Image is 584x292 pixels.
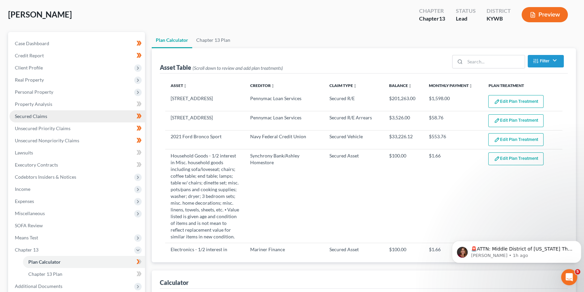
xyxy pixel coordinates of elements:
[429,83,473,88] a: Monthly Paymentunfold_more
[15,283,62,289] span: Additional Documents
[171,83,187,88] a: Assetunfold_more
[9,159,145,171] a: Executory Contracts
[494,118,500,123] img: edit-pencil-c1479a1de80d8dea1e2430c2f745a3c6a07e9d7aa2eeffe225670001d78357a8.svg
[165,130,245,149] td: 2021 Ford Bronco Sport
[15,247,38,253] span: Chapter 13
[419,7,445,15] div: Chapter
[424,149,483,243] td: $1.66
[465,55,525,68] input: Search...
[15,40,49,46] span: Case Dashboard
[439,15,445,22] span: 13
[9,220,145,232] a: SOFA Review
[23,256,145,268] a: Plan Calculator
[160,279,188,287] div: Calculator
[9,50,145,62] a: Credit Report
[419,15,445,23] div: Chapter
[15,138,79,143] span: Unsecured Nonpriority Claims
[9,98,145,110] a: Property Analysis
[15,223,43,228] span: SOFA Review
[424,111,483,130] td: $58.76
[193,65,283,71] span: (Scroll down to review and add plan treatments)
[8,9,72,19] span: [PERSON_NAME]
[575,269,580,274] span: 5
[15,53,44,58] span: Credit Report
[324,111,384,130] td: Secured R/E Arrears
[250,83,275,88] a: Creditorunfold_more
[456,15,476,23] div: Lead
[324,130,384,149] td: Secured Vehicle
[487,15,511,23] div: KYWB
[456,7,476,15] div: Status
[329,83,357,88] a: Claim Typeunfold_more
[389,83,412,88] a: Balanceunfold_more
[245,130,324,149] td: Navy Federal Credit Union
[152,32,192,48] a: Plan Calculator
[15,162,58,168] span: Executory Contracts
[15,65,43,70] span: Client Profile
[324,149,384,243] td: Secured Asset
[488,95,544,108] button: Edit Plan Treatment
[424,130,483,149] td: $553.76
[384,111,424,130] td: $3,526.00
[353,84,357,88] i: unfold_more
[488,133,544,146] button: Edit Plan Treatment
[165,149,245,243] td: Household Goods - 1/2 interest in Misc. household goods including sofa/loveseat; chairs; coffee t...
[15,150,33,155] span: Lawsuits
[245,149,324,243] td: Synchrony Bank/Ashley Homestore
[9,135,145,147] a: Unsecured Nonpriority Claims
[528,55,564,67] button: Filter
[488,152,544,165] button: Edit Plan Treatment
[384,149,424,243] td: $100.00
[9,37,145,50] a: Case Dashboard
[488,114,544,127] button: Edit Plan Treatment
[449,227,584,274] iframe: Intercom notifications message
[245,92,324,111] td: Pennymac Loan Services
[183,84,187,88] i: unfold_more
[15,174,76,180] span: Codebtors Insiders & Notices
[15,113,47,119] span: Secured Claims
[9,147,145,159] a: Lawsuits
[245,111,324,130] td: Pennymac Loan Services
[487,7,511,15] div: District
[165,92,245,111] td: [STREET_ADDRESS]
[494,156,500,162] img: edit-pencil-c1479a1de80d8dea1e2430c2f745a3c6a07e9d7aa2eeffe225670001d78357a8.svg
[15,198,34,204] span: Expenses
[494,137,500,143] img: edit-pencil-c1479a1de80d8dea1e2430c2f745a3c6a07e9d7aa2eeffe225670001d78357a8.svg
[384,130,424,149] td: $33,226.12
[15,125,70,131] span: Unsecured Priority Claims
[192,32,234,48] a: Chapter 13 Plan
[522,7,568,22] button: Preview
[23,268,145,280] a: Chapter 13 Plan
[9,110,145,122] a: Secured Claims
[384,92,424,111] td: $201,263.00
[9,122,145,135] a: Unsecured Priority Claims
[469,84,473,88] i: unfold_more
[424,92,483,111] td: $1,598.00
[28,259,61,265] span: Plan Calculator
[165,111,245,130] td: [STREET_ADDRESS]
[494,99,500,105] img: edit-pencil-c1479a1de80d8dea1e2430c2f745a3c6a07e9d7aa2eeffe225670001d78357a8.svg
[15,101,52,107] span: Property Analysis
[15,186,30,192] span: Income
[15,235,38,240] span: Means Test
[15,77,44,83] span: Real Property
[271,84,275,88] i: unfold_more
[15,210,45,216] span: Miscellaneous
[28,271,62,277] span: Chapter 13 Plan
[15,89,53,95] span: Personal Property
[483,79,562,92] th: Plan Treatment
[561,269,577,285] iframe: Intercom live chat
[160,63,283,71] div: Asset Table
[324,92,384,111] td: Secured R/E
[408,84,412,88] i: unfold_more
